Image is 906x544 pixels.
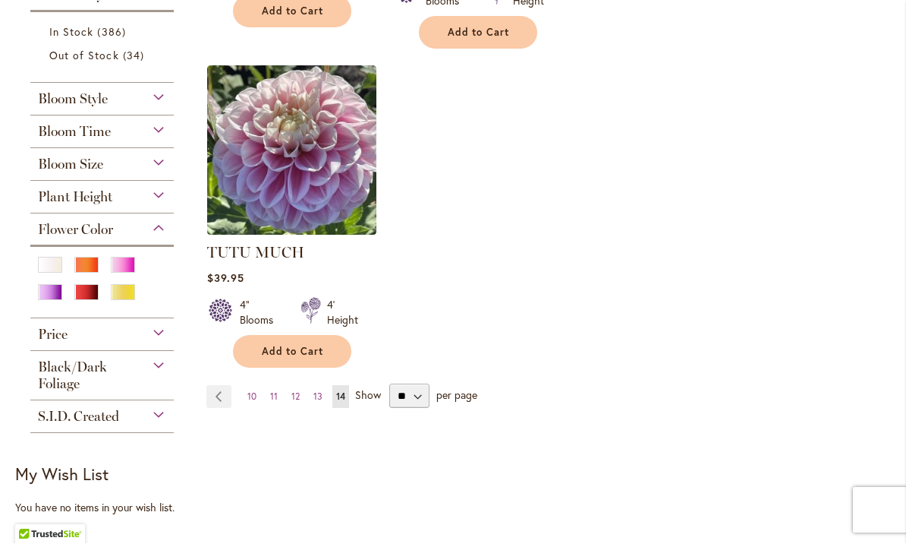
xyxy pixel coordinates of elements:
[448,27,510,40] span: Add to Cart
[38,327,68,343] span: Price
[270,391,278,403] span: 11
[38,189,112,206] span: Plant Height
[49,48,159,64] a: Out of Stock 34
[15,463,109,485] strong: My Wish List
[310,386,326,409] a: 13
[15,501,197,516] div: You have no items in your wish list.
[38,409,119,425] span: S.I.D. Created
[244,386,260,409] a: 10
[233,336,351,368] button: Add to Cart
[38,124,111,141] span: Bloom Time
[207,66,376,236] img: Tutu Much
[49,25,93,40] span: In Stock
[313,391,322,403] span: 13
[247,391,256,403] span: 10
[336,391,345,403] span: 14
[419,17,537,49] button: Add to Cart
[207,224,376,239] a: Tutu Much
[38,359,107,393] span: Black/Dark Foliage
[38,157,103,173] span: Bloom Size
[327,298,358,328] div: 4' Height
[49,24,159,40] a: In Stock 386
[38,91,108,108] span: Bloom Style
[240,298,282,328] div: 4" Blooms
[123,48,148,64] span: 34
[291,391,300,403] span: 12
[49,49,119,63] span: Out of Stock
[266,386,282,409] a: 11
[355,388,381,403] span: Show
[11,490,54,533] iframe: Launch Accessibility Center
[97,24,129,40] span: 386
[207,244,304,262] a: TUTU MUCH
[262,346,324,359] span: Add to Cart
[436,388,477,403] span: per page
[288,386,304,409] a: 12
[207,271,244,286] span: $39.95
[38,222,113,239] span: Flower Color
[262,5,324,18] span: Add to Cart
